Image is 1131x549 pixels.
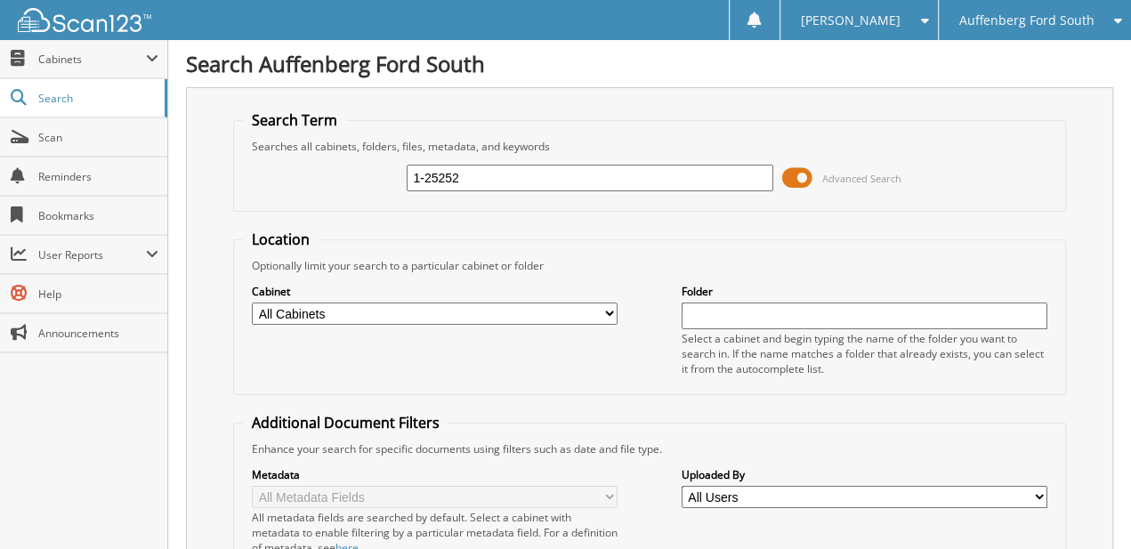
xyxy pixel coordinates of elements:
span: User Reports [38,247,146,262]
span: Auffenberg Ford South [958,15,1094,26]
legend: Search Term [243,110,346,130]
img: scan123-logo-white.svg [18,8,151,32]
span: Announcements [38,326,158,341]
legend: Location [243,230,319,249]
span: [PERSON_NAME] [801,15,901,26]
span: Advanced Search [822,172,901,185]
div: Optionally limit your search to a particular cabinet or folder [243,258,1056,273]
label: Metadata [252,467,618,482]
span: Bookmarks [38,208,158,223]
span: Help [38,287,158,302]
label: Cabinet [252,284,618,299]
h1: Search Auffenberg Ford South [186,49,1113,78]
span: Reminders [38,169,158,184]
span: Cabinets [38,52,146,67]
span: Scan [38,130,158,145]
div: Enhance your search for specific documents using filters such as date and file type. [243,441,1056,456]
span: Search [38,91,156,106]
label: Folder [682,284,1047,299]
div: Select a cabinet and begin typing the name of the folder you want to search in. If the name match... [682,331,1047,376]
label: Uploaded By [682,467,1047,482]
div: Searches all cabinets, folders, files, metadata, and keywords [243,139,1056,154]
legend: Additional Document Filters [243,413,448,432]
